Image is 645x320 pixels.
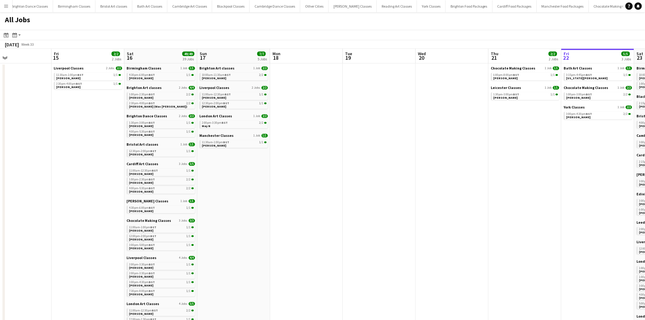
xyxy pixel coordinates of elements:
a: 2:00pm-3:30pmBST1/1[PERSON_NAME] [129,262,194,269]
span: 1 Job [618,66,625,70]
a: 2:00pm-3:30pmBST2/2May N [202,121,267,128]
span: 1/1 [187,263,191,266]
span: 1/1 [187,73,191,76]
a: 2:00pm-3:30pmBST1/1[PERSON_NAME] [129,271,194,278]
a: 11:30am-1:00pmBST1/1[PERSON_NAME] [56,73,121,80]
span: 5/5 [189,302,195,306]
a: 11:00am-12:30pmBST2/2[PERSON_NAME] [129,308,194,315]
span: Sat [637,51,643,56]
span: 12:30pm-2:00pm [129,150,157,153]
span: Mon [273,51,280,56]
span: 2/2 [624,93,628,96]
span: 4:00pm-5:30pm [129,130,155,133]
span: Chocolate Making Classes [127,218,171,223]
span: 2:00pm-3:30pm [202,121,228,124]
span: 1/1 [624,73,628,76]
span: 1 Job [545,86,552,90]
span: 1/1 [553,66,559,70]
span: 1/1 [553,86,559,90]
span: 4:00pm-5:30pm [129,187,155,190]
span: 2/2 [624,112,628,116]
a: 4:00pm-5:30pmBST1/1[PERSON_NAME] [129,130,194,137]
button: Reading Art Classes [377,0,417,12]
div: 5 Jobs [258,57,267,61]
span: 7:30pm-9:00pm [129,290,155,293]
span: Ashlee Barron [129,96,154,100]
span: BST [76,82,82,86]
a: Brighton Art classes2 Jobs4/4 [127,85,195,90]
button: Blackpool Classes [212,0,250,12]
span: 11:00am-1:00pm [129,226,157,229]
button: [PERSON_NAME] Classes [329,0,377,12]
span: BST [149,130,155,133]
span: Leicester Classes [491,85,521,90]
span: Chester Classes [127,199,169,203]
span: 11:30am-1:00pm [56,73,84,76]
a: 2:30pm-4:00pmBST1/1[PERSON_NAME] [56,82,121,89]
span: BST [78,73,84,77]
span: Rebecca Rampling [129,266,154,270]
span: BST [149,206,155,210]
span: 1 Job [618,105,625,109]
button: York Classes [417,0,446,12]
span: BST [151,225,157,229]
span: 2 Jobs [252,86,260,90]
span: 1:00pm-3:00pm [566,93,592,96]
span: 1/1 [187,150,191,153]
span: London Art Classes [200,114,232,118]
span: 2/2 [626,86,632,90]
a: 3:15pm-4:45pmBST1/1[US_STATE][PERSON_NAME] [566,73,631,80]
span: Andrea Hammond [202,96,226,100]
span: 4 Jobs [179,256,187,260]
span: BST [149,280,155,284]
span: Thu [491,51,499,56]
span: Brighton Art classes [200,66,235,70]
span: 1/1 [189,66,195,70]
span: 49/49 [182,52,194,56]
a: York Classes1 Job2/2 [564,105,632,109]
span: BST [586,92,592,96]
span: Sun [200,51,207,56]
span: 1/1 [114,73,118,76]
span: 1/1 [119,83,121,85]
a: 4:00pm-5:30pmBST2/2[PERSON_NAME] [129,186,194,193]
span: 2 Jobs [179,86,187,90]
span: BST [149,262,155,266]
span: 1/1 [551,73,555,76]
div: Bath Art Classes1 Job1/13:15pm-4:45pmBST1/1[US_STATE][PERSON_NAME] [564,66,632,85]
span: 1/1 [189,143,195,146]
a: [PERSON_NAME] Classes1 Job1/1 [127,199,195,203]
span: BST [223,140,230,144]
a: Liverpool Classes4 Jobs4/4 [127,255,195,260]
div: Liverpool Classes2 Jobs2/211:30am-1:00pmBST1/1[PERSON_NAME]2:30pm-4:00pmBST1/1[PERSON_NAME] [54,66,122,91]
span: 7/7 [257,52,266,56]
span: Mandy Smith [56,76,81,80]
span: 4/4 [189,256,195,260]
span: 1/1 [259,102,264,105]
a: London Art Classes1 Job2/2 [200,114,268,118]
span: Liverpool Classes [127,255,157,260]
span: 2/2 [187,102,191,105]
a: 11:00am-1:00pmBST1/1[PERSON_NAME] [129,225,194,232]
a: 1:00pm-2:30pmBST2/2[PERSON_NAME] [129,177,194,184]
span: 6:00pm-8:00pm [494,73,519,76]
span: BST [151,234,157,238]
span: 1/1 [187,290,191,293]
span: BST [149,177,155,181]
a: Manchester Classes1 Job1/1 [200,133,268,138]
a: Chocolate Making Classes3 Jobs3/3 [127,218,195,223]
span: 2/2 [262,114,268,118]
a: 1:30pm-3:00pmBST1/1[PERSON_NAME] [494,92,558,99]
span: 2:30pm-4:00pm [129,102,155,105]
a: 10:00am-11:30amBST2/2[PERSON_NAME] [202,73,267,80]
span: Emma Bleakley [129,229,154,233]
span: Michelle Brookes [566,96,591,100]
span: Nesta Evans [56,85,81,89]
span: BST [513,73,519,77]
span: Wed [418,51,426,56]
span: BST [149,121,155,125]
span: Cory Aldom (Was Jack Green) [129,105,187,108]
div: Cardiff Art Classes3 Jobs5/511:00am-12:30pmBST1/1[PERSON_NAME]1:00pm-2:30pmBST2/2[PERSON_NAME]4:0... [127,162,195,199]
button: Brighton Food Packages [446,0,493,12]
div: Birmingham Classes1 Job1/14:30pm-6:00pmBST1/1[PERSON_NAME] [127,66,195,85]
